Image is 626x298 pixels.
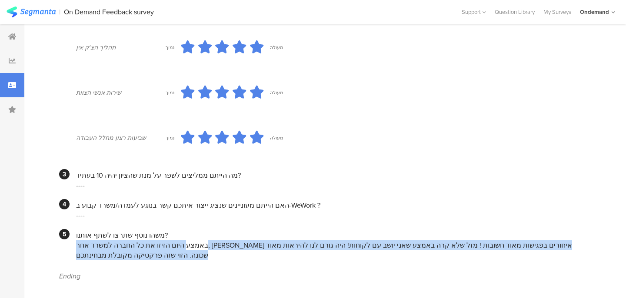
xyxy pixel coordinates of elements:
[539,8,576,16] a: My Surveys
[270,44,283,51] div: מעולה
[76,180,585,190] div: ----
[580,8,609,16] div: Ondemand
[166,134,174,141] div: נמוך
[76,210,585,220] div: ----
[59,7,60,17] div: |
[59,169,70,179] div: 3
[59,229,70,239] div: 5
[166,44,174,51] div: נמוך
[7,7,56,17] img: segmanta logo
[59,271,585,281] div: Ending
[76,133,166,142] div: שביעות רצון מחלל העבודה
[76,88,166,97] div: שירות אנשי הצוות
[76,240,585,260] div: באמצע היום הזיזו את כל החברה למשרד אחר, [PERSON_NAME] איחורים בפגישות מאוד חשובות ! מזל שלא קרה ב...
[76,170,585,180] div: מה הייתם ממליצים לשפר על מנת שהציון יהיה 10 בעתיד?
[490,8,539,16] a: Question Library
[76,43,166,52] div: תהליך הצ'ק אין
[64,8,154,16] div: On Demand Feedback survey
[76,230,585,240] div: משהו נוסף שתרצו לשתף אותנו?
[166,89,174,96] div: נמוך
[59,199,70,209] div: 4
[462,5,486,19] div: Support
[76,200,585,210] div: האם הייתם מעוניינים שנציג ייצור איתכם קשר בנוגע לעמדה/משרד קבוע ב-WeWork ?
[270,134,283,141] div: מעולה
[270,89,283,96] div: מעולה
